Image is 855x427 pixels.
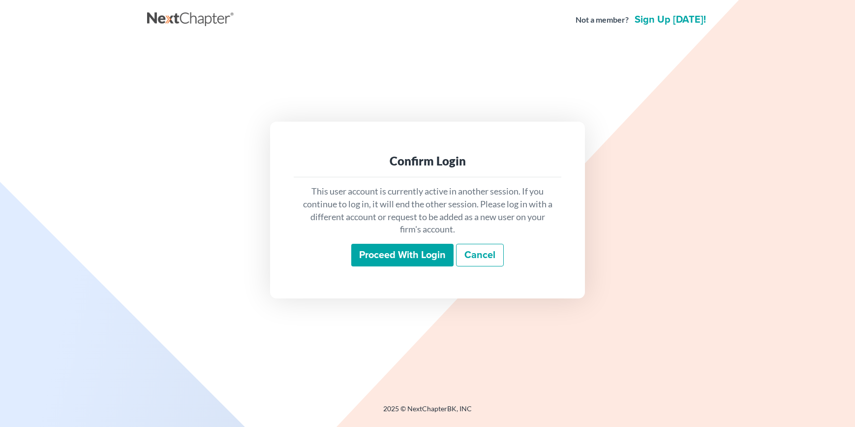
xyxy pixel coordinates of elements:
a: Cancel [456,244,504,266]
input: Proceed with login [351,244,454,266]
a: Sign up [DATE]! [633,15,708,25]
p: This user account is currently active in another session. If you continue to log in, it will end ... [302,185,553,236]
div: 2025 © NextChapterBK, INC [147,404,708,422]
strong: Not a member? [576,14,629,26]
div: Confirm Login [302,153,553,169]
